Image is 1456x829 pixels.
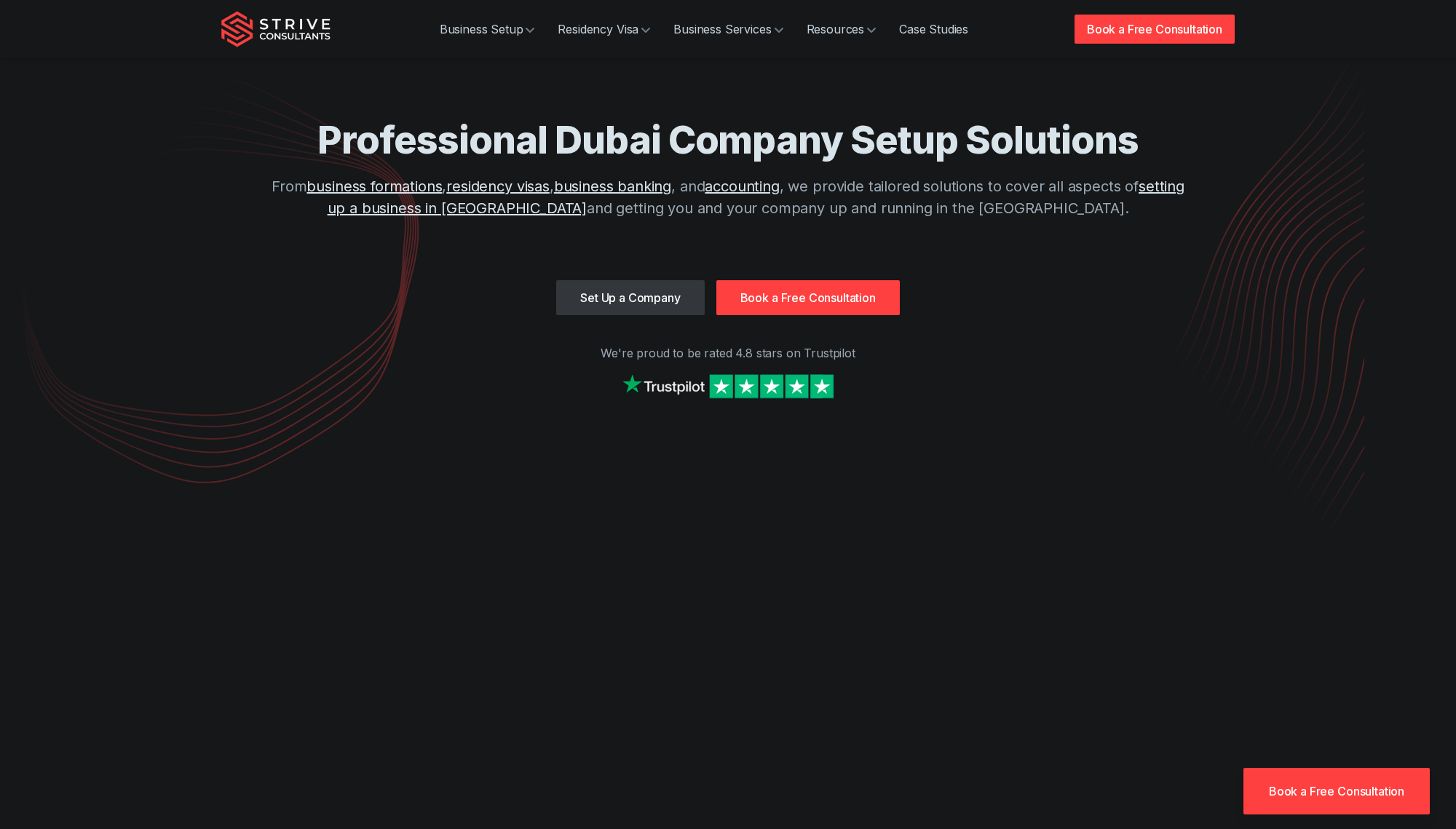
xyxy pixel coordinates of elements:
[221,344,1235,362] p: We're proud to be rated 4.8 stars on Trustpilot
[221,11,331,47] img: Strive Consultants
[1243,768,1430,814] a: Book a Free Consultation
[662,15,794,44] a: Business Services
[446,178,550,195] a: residency visas
[716,280,900,315] a: Book a Free Consultation
[556,280,704,315] a: Set Up a Company
[546,15,662,44] a: Residency Visa
[306,178,442,195] a: business formations
[795,15,888,44] a: Resources
[262,175,1194,219] p: From , , , and , we provide tailored solutions to cover all aspects of and getting you and your c...
[705,178,779,195] a: accounting
[554,178,671,195] a: business banking
[262,116,1194,164] h1: Professional Dubai Company Setup Solutions
[619,370,837,402] img: Strive on Trustpilot
[428,15,547,44] a: Business Setup
[1075,15,1235,44] a: Book a Free Consultation
[887,15,980,44] a: Case Studies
